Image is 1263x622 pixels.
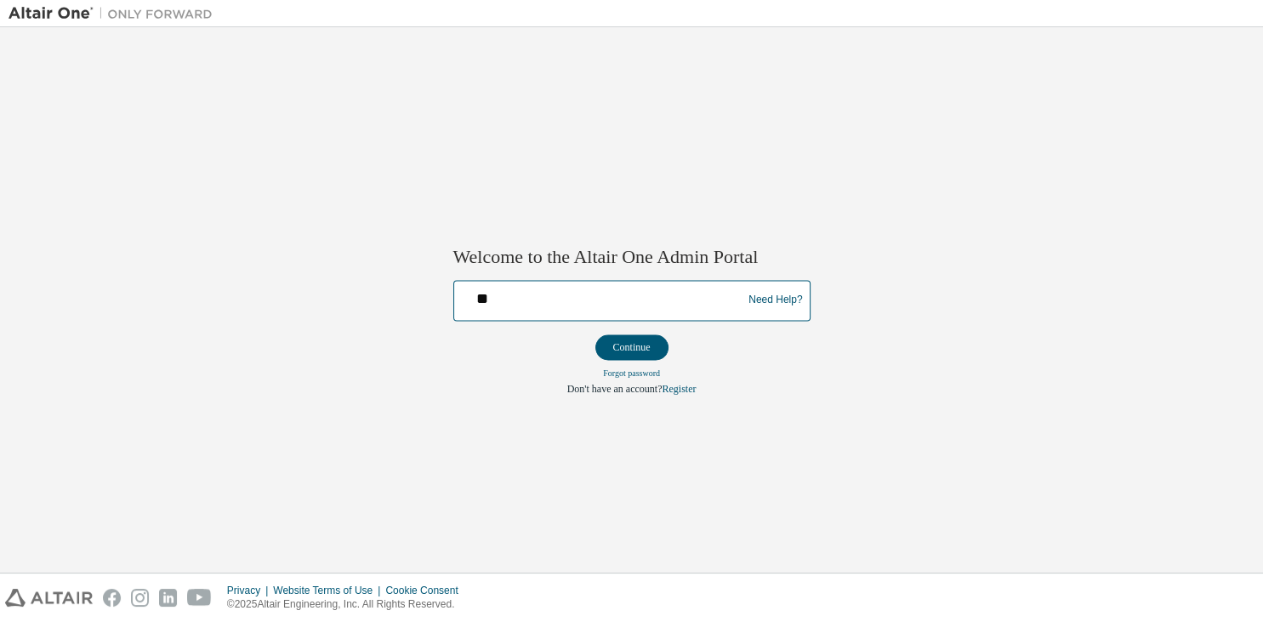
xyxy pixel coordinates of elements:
div: Cookie Consent [385,584,468,597]
p: © 2025 Altair Engineering, Inc. All Rights Reserved. [227,597,469,612]
div: Privacy [227,584,273,597]
img: altair_logo.svg [5,589,93,607]
span: Don't have an account? [567,383,663,395]
img: Altair One [9,5,221,22]
img: linkedin.svg [159,589,177,607]
h2: Welcome to the Altair One Admin Portal [453,246,811,270]
a: Register [662,383,696,395]
a: Need Help? [748,300,802,301]
a: Forgot password [603,368,660,378]
button: Continue [595,334,668,360]
img: youtube.svg [187,589,212,607]
img: instagram.svg [131,589,149,607]
img: facebook.svg [103,589,121,607]
div: Website Terms of Use [273,584,385,597]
